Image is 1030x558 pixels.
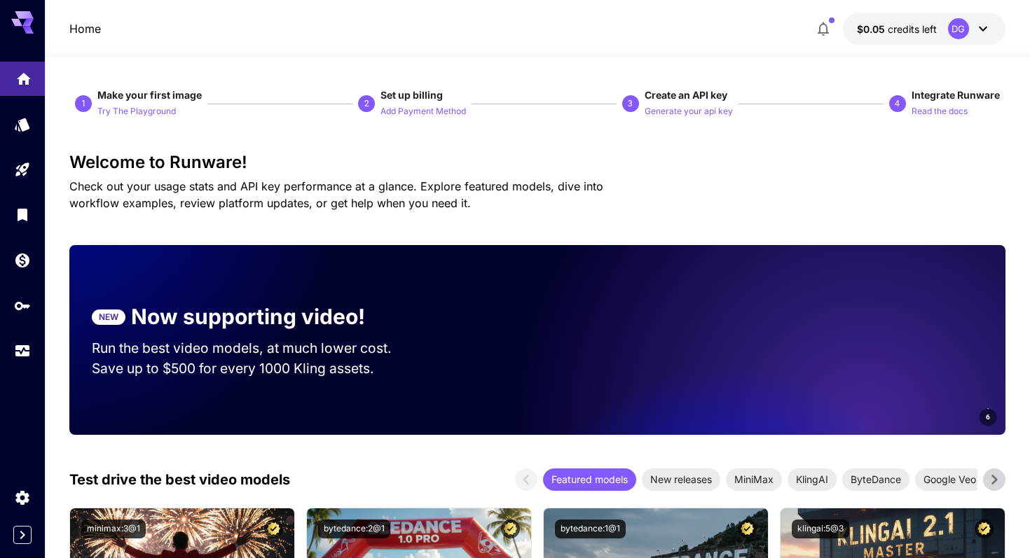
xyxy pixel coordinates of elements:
[380,89,443,101] span: Set up billing
[501,519,520,538] button: Certified Model – Vetted for best performance and includes a commercial license.
[14,247,31,265] div: Wallet
[97,105,176,118] p: Try The Playground
[895,97,900,110] p: 4
[92,358,418,379] p: Save up to $500 for every 1000 Kling assets.
[364,97,369,110] p: 2
[912,89,1000,101] span: Integrate Runware
[543,468,636,491] div: Featured models
[888,23,937,35] span: credits left
[69,20,101,37] nav: breadcrumb
[857,23,888,35] span: $0.05
[915,468,984,491] div: Google Veo
[912,102,968,119] button: Read the docs
[642,468,720,491] div: New releases
[726,468,782,491] div: MiniMax
[97,89,202,101] span: Make your first image
[14,297,31,314] div: API Keys
[81,97,86,110] p: 1
[642,472,720,487] span: New releases
[131,301,365,333] p: Now supporting video!
[99,311,118,323] p: NEW
[792,519,849,538] button: klingai:5@3
[948,18,969,39] div: DG
[380,102,466,119] button: Add Payment Method
[14,206,31,223] div: Library
[915,472,984,487] span: Google Veo
[264,519,283,538] button: Certified Model – Vetted for best performance and includes a commercial license.
[555,519,626,538] button: bytedance:1@1
[645,105,733,118] p: Generate your api key
[788,472,837,487] span: KlingAI
[628,97,633,110] p: 3
[645,102,733,119] button: Generate your api key
[14,342,31,360] div: Usage
[69,469,290,490] p: Test drive the best video models
[857,22,937,36] div: $0.05
[843,13,1005,45] button: $0.05DG
[14,116,31,133] div: Models
[92,338,418,358] p: Run the best video models, at much lower cost.
[69,179,603,210] span: Check out your usage stats and API key performance at a glance. Explore featured models, dive int...
[842,468,909,491] div: ByteDance
[380,105,466,118] p: Add Payment Method
[69,153,1005,172] h3: Welcome to Runware!
[986,412,990,422] span: 6
[842,472,909,487] span: ByteDance
[645,89,727,101] span: Create an API key
[975,519,994,538] button: Certified Model – Vetted for best performance and includes a commercial license.
[788,468,837,491] div: KlingAI
[97,102,176,119] button: Try The Playground
[738,519,757,538] button: Certified Model – Vetted for best performance and includes a commercial license.
[726,472,782,487] span: MiniMax
[81,519,146,538] button: minimax:3@1
[318,519,390,538] button: bytedance:2@1
[14,489,31,506] div: Settings
[543,472,636,487] span: Featured models
[15,66,32,83] div: Home
[13,526,32,544] button: Expand sidebar
[69,20,101,37] a: Home
[14,161,31,179] div: Playground
[912,105,968,118] p: Read the docs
